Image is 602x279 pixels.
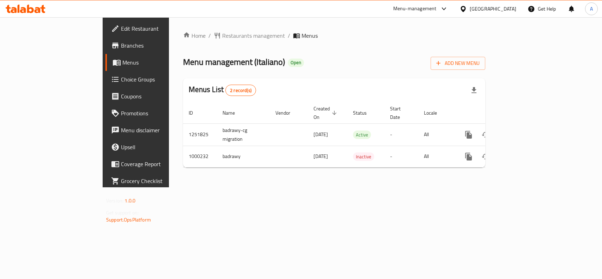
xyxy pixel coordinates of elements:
[121,41,197,50] span: Branches
[105,156,203,172] a: Coverage Report
[105,37,203,54] a: Branches
[183,54,285,70] span: Menu management ( Italiano )
[105,172,203,189] a: Grocery Checklist
[121,143,197,151] span: Upsell
[217,123,270,146] td: badrawy-cg migration
[460,126,477,143] button: more
[105,122,203,139] a: Menu disclaimer
[121,75,197,84] span: Choice Groups
[314,130,328,139] span: [DATE]
[121,24,197,33] span: Edit Restaurant
[226,87,256,94] span: 2 record(s)
[121,126,197,134] span: Menu disclaimer
[384,146,418,167] td: -
[122,58,197,67] span: Menus
[223,109,244,117] span: Name
[470,5,516,13] div: [GEOGRAPHIC_DATA]
[424,109,446,117] span: Locale
[288,60,304,66] span: Open
[431,57,485,70] button: Add New Menu
[590,5,593,13] span: A
[353,152,374,161] div: Inactive
[124,196,135,205] span: 1.0.0
[222,31,285,40] span: Restaurants management
[105,105,203,122] a: Promotions
[418,146,455,167] td: All
[105,71,203,88] a: Choice Groups
[225,85,256,96] div: Total records count
[106,215,151,224] a: Support.OpsPlatform
[105,88,203,105] a: Coupons
[436,59,480,68] span: Add New Menu
[106,208,139,217] span: Get support on:
[353,109,376,117] span: Status
[353,131,371,139] span: Active
[105,139,203,156] a: Upsell
[189,109,202,117] span: ID
[288,31,290,40] li: /
[189,84,256,96] h2: Menus List
[214,31,285,40] a: Restaurants management
[121,177,197,185] span: Grocery Checklist
[121,109,197,117] span: Promotions
[314,104,339,121] span: Created On
[384,123,418,146] td: -
[460,148,477,165] button: more
[302,31,318,40] span: Menus
[183,31,485,40] nav: breadcrumb
[217,146,270,167] td: badrawy
[105,54,203,71] a: Menus
[466,82,482,99] div: Export file
[390,104,410,121] span: Start Date
[288,59,304,67] div: Open
[121,92,197,101] span: Coupons
[477,126,494,143] button: Change Status
[275,109,299,117] span: Vendor
[105,20,203,37] a: Edit Restaurant
[393,5,437,13] div: Menu-management
[314,152,328,161] span: [DATE]
[455,102,534,124] th: Actions
[353,153,374,161] span: Inactive
[183,102,534,168] table: enhanced table
[418,123,455,146] td: All
[477,148,494,165] button: Change Status
[106,196,123,205] span: Version:
[121,160,197,168] span: Coverage Report
[208,31,211,40] li: /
